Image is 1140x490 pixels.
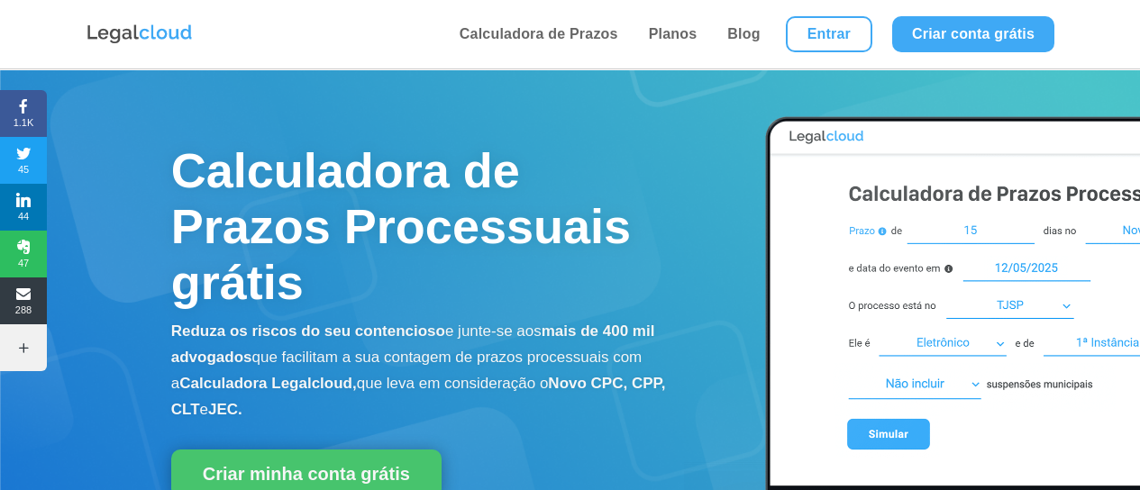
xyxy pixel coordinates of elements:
[892,16,1054,52] a: Criar conta grátis
[171,143,631,309] span: Calculadora de Prazos Processuais grátis
[786,16,872,52] a: Entrar
[208,401,242,418] b: JEC.
[171,322,445,340] b: Reduza os riscos do seu contencioso
[171,319,684,422] p: e junte-se aos que facilitam a sua contagem de prazos processuais com a que leva em consideração o e
[171,375,666,418] b: Novo CPC, CPP, CLT
[179,375,357,392] b: Calculadora Legalcloud,
[86,23,194,46] img: Logo da Legalcloud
